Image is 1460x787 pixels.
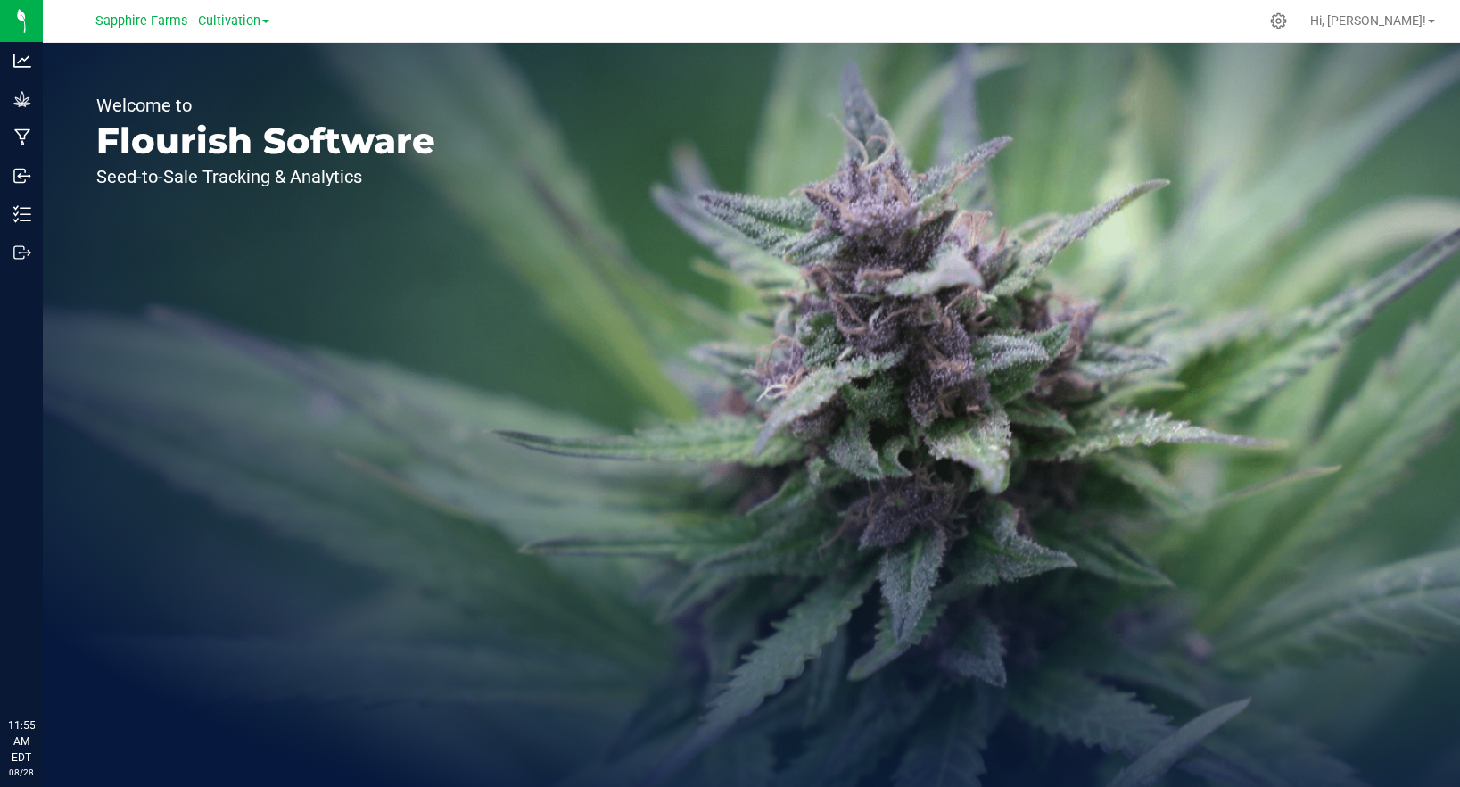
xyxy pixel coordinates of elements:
[96,123,435,159] p: Flourish Software
[13,205,31,223] inline-svg: Inventory
[13,244,31,261] inline-svg: Outbound
[8,717,35,766] p: 11:55 AM EDT
[8,766,35,779] p: 08/28
[1310,13,1426,28] span: Hi, [PERSON_NAME]!
[96,168,435,186] p: Seed-to-Sale Tracking & Analytics
[1267,12,1290,29] div: Manage settings
[95,13,260,29] span: Sapphire Farms - Cultivation
[13,90,31,108] inline-svg: Grow
[96,96,435,114] p: Welcome to
[13,167,31,185] inline-svg: Inbound
[13,128,31,146] inline-svg: Manufacturing
[13,52,31,70] inline-svg: Analytics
